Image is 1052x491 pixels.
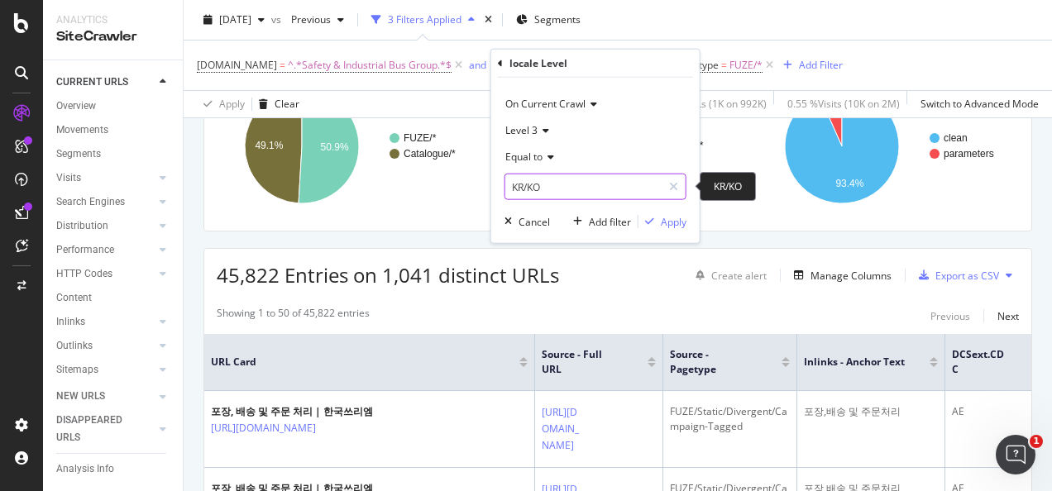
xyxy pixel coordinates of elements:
div: 3 Filters Applied [388,12,461,26]
button: Switch to Advanced Mode [914,91,1039,117]
span: = [280,58,285,72]
div: SiteCrawler [56,27,170,46]
a: Movements [56,122,171,139]
a: Content [56,289,171,307]
span: vs [271,12,285,26]
button: Previous [930,306,970,326]
span: URL Card [211,355,515,369]
text: FUZE/* [404,132,437,144]
div: 포장, 배송 및 주문 처리 | 한국쓰리엠 [211,404,388,419]
a: Overview [56,98,171,115]
div: Overview [56,98,96,115]
span: 2025 Sep. 7th [219,12,251,26]
text: 50.9% [321,141,349,153]
a: Distribution [56,217,155,235]
button: and [469,57,486,73]
div: Visits [56,169,81,187]
a: [URL][DOMAIN_NAME] [542,404,584,454]
a: [URL][DOMAIN_NAME] [211,420,316,436]
a: Visits [56,169,155,187]
div: Performance [56,241,114,259]
a: DISAPPEARED URLS [56,412,155,446]
svg: A chart. [487,74,745,218]
a: Segments [56,145,171,163]
a: Inlinks [56,313,155,331]
div: Next [997,309,1019,323]
iframe: Intercom live chat [996,435,1035,474]
div: A chart. [217,74,475,218]
a: Analysis Info [56,460,171,478]
button: [DATE] [197,7,271,33]
div: Sitemaps [56,361,98,379]
span: = [721,58,727,72]
div: Showing 1 to 50 of 45,822 entries [217,306,370,326]
div: Apply [661,214,686,228]
svg: A chart. [757,74,1015,218]
button: 3 Filters Applied [365,7,481,33]
span: Inlinks - Anchor Text [804,355,905,369]
div: Search Engines [56,193,125,211]
a: NEW URLS [56,388,155,405]
div: NEW URLS [56,388,105,405]
div: AE [952,404,1042,419]
span: Source - pagetype [670,347,757,377]
div: Add filter [589,214,631,228]
div: Inlinks [56,313,85,331]
div: CURRENT URLS [56,74,128,91]
div: times [481,12,495,28]
div: locale Level [509,56,567,70]
span: [DOMAIN_NAME] [197,58,277,72]
div: Switch to Advanced Mode [920,97,1039,111]
a: Sitemaps [56,361,155,379]
button: Apply [638,213,686,230]
div: Analytics [56,13,170,27]
div: 0.55 % Visits ( 10K on 2M ) [787,97,900,111]
span: Segments [534,12,581,26]
div: Distribution [56,217,108,235]
button: Next [997,306,1019,326]
button: Clear [252,91,299,117]
span: Equal to [505,150,543,164]
text: Catalogue/* [404,148,456,160]
a: Search Engines [56,193,155,211]
button: Export as CSV [912,262,999,288]
div: FUZE/Static/Divergent/Campaign-Tagged [670,404,790,434]
div: KR/KO [700,172,756,201]
text: parameters [944,148,994,160]
div: Create alert [711,269,767,283]
span: ^.*Safety & Industrial Bus Group.*$ [288,54,452,77]
a: HTTP Codes [56,265,155,283]
div: Content [56,289,92,307]
a: Outlinks [56,337,155,355]
button: Create alert [689,262,767,288]
button: Manage Columns [787,265,892,285]
span: 1 [1030,435,1043,448]
text: 49.1% [255,140,283,151]
div: 포장,배송 및 주문처리 [804,404,938,419]
span: Source - Full URL [542,347,623,377]
div: Add Filter [799,58,843,72]
span: On Current Crawl [505,97,586,111]
div: Apply [219,97,245,111]
span: FUZE/* [729,54,763,77]
span: Previous [285,12,331,26]
button: Add Filter [777,55,843,75]
div: Analysis Info [56,460,114,478]
div: DISAPPEARED URLS [56,412,140,446]
div: Previous [930,309,970,323]
button: Previous [285,7,351,33]
text: clean [944,132,968,144]
div: 0.1 % URLs ( 1K on 992K ) [658,97,767,111]
div: HTTP Codes [56,265,112,283]
a: CURRENT URLS [56,74,155,91]
span: DCSext.CDC [952,347,1009,377]
span: 45,822 Entries on 1,041 distinct URLs [217,261,559,288]
button: Segments [509,7,587,33]
div: Movements [56,122,108,139]
div: Cancel [519,214,550,228]
div: Segments [56,145,101,163]
div: Export as CSV [935,269,999,283]
div: Outlinks [56,337,93,355]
